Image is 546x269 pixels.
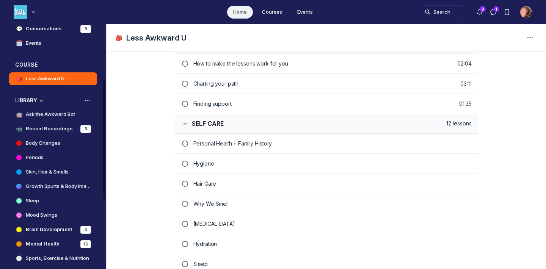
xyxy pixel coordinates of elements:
[26,139,60,147] h4: Body Changes
[175,234,478,254] a: Lesson incompleteHydration
[9,37,97,50] a: 🗓️Events
[459,100,471,108] p: 01:35
[9,223,97,236] a: Brain Development4
[107,24,546,52] header: Page Header
[9,238,97,250] a: Mental Health15
[26,197,39,205] h4: Sleep
[446,120,472,127] span: 12 lessons
[181,61,189,67] svg: Lesson incomplete
[80,25,91,33] div: 3
[9,137,97,150] a: Body Changes
[26,211,57,219] h4: Mood Swings
[181,241,189,247] svg: Lesson incomplete
[26,168,69,176] h4: Skin, Hair & Smells
[15,39,23,47] span: 🗓️
[80,125,91,133] div: 3
[175,114,478,134] button: SELF CARE12 lessons
[181,141,189,147] svg: Lesson incomplete
[526,33,535,42] svg: Space settings
[181,161,189,167] svg: Lesson incomplete
[26,226,72,233] h4: Brain Development
[15,111,23,118] span: 🤖
[9,252,97,265] a: Sports, Exercise & Nutrition
[418,5,466,19] button: Search
[15,61,38,69] h3: COURSE
[14,5,27,19] img: Less Awkward Hub logo
[9,108,97,121] a: 🤖Ask the Awkward Bot
[26,111,75,118] h4: Ask the Awkward Bot
[175,214,478,234] a: Lesson incomplete[MEDICAL_DATA]
[83,97,91,104] button: View space group options
[473,5,486,19] button: Notifications
[193,160,472,167] p: Hygiene
[500,5,514,19] button: Bookmarks
[520,6,532,18] button: User menu options
[15,125,23,133] span: 📹
[15,25,23,33] span: 💬
[193,220,472,228] p: [MEDICAL_DATA]
[14,5,37,20] button: Less Awkward Hub logo
[15,75,23,83] span: 🎒
[181,201,189,207] svg: Lesson incomplete
[193,180,472,188] p: Hair Care
[9,209,97,222] a: Mood Swings
[9,94,97,106] button: LIBRARYCollapse space
[26,183,91,190] h4: Growth Spurts & Body Image
[15,97,37,104] h3: LIBRARY
[193,260,472,268] p: Sleep
[175,174,478,194] a: Lesson incompleteHair Care
[80,240,91,248] div: 15
[175,194,478,214] a: Lesson incompleteWhy We Smell
[26,255,89,262] h4: Sports, Exercise & Nutrition
[9,151,97,164] a: Periods
[26,240,60,248] h4: Mental Health
[38,97,45,104] div: Collapse space
[457,60,471,67] p: 02:04
[486,5,500,19] button: Direct messages
[192,120,224,127] span: SELF CARE
[116,34,123,42] span: 🎒
[175,153,478,174] a: Lesson incompleteHygiene
[181,101,189,107] svg: Lesson incomplete
[9,122,97,135] a: 📹Recent Recordings3
[175,53,478,74] a: Lesson incompleteHow to make the lessons work for you02:04
[181,81,189,87] svg: Lesson incomplete
[26,154,44,161] h4: Periods
[80,226,91,234] div: 4
[9,194,97,207] a: Sleep
[126,33,187,43] h1: Less Awkward U
[175,134,478,153] a: Lesson incompletePersonal Health + Family History
[256,6,288,19] a: Courses
[9,72,97,85] a: 🎒Less Awkward U
[193,60,458,67] p: How to make the lessons work for you
[193,200,472,208] p: Why We Smell
[460,80,471,88] p: 03:11
[9,22,97,35] a: 💬Conversations3
[175,74,478,94] a: Lesson incompleteCharting your path03:11
[193,140,472,147] p: Personal Health + Family History
[227,6,253,19] a: Home
[193,100,460,108] p: Finding support
[26,39,41,47] h4: Events
[181,181,189,187] svg: Lesson incomplete
[193,80,461,88] p: Charting your path
[9,180,97,193] a: Growth Spurts & Body Image
[26,75,64,83] h4: Less Awkward U
[26,125,73,133] h4: Recent Recordings
[181,261,189,267] svg: Lesson incomplete
[9,59,97,71] button: COURSECollapse space
[291,6,319,19] a: Events
[181,221,189,227] svg: Lesson incomplete
[9,166,97,178] a: Skin, Hair & Smells
[193,240,472,248] p: Hydration
[26,25,62,33] h4: Conversations
[523,31,537,45] button: Space settings
[175,94,478,114] a: Lesson incompleteFinding support01:35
